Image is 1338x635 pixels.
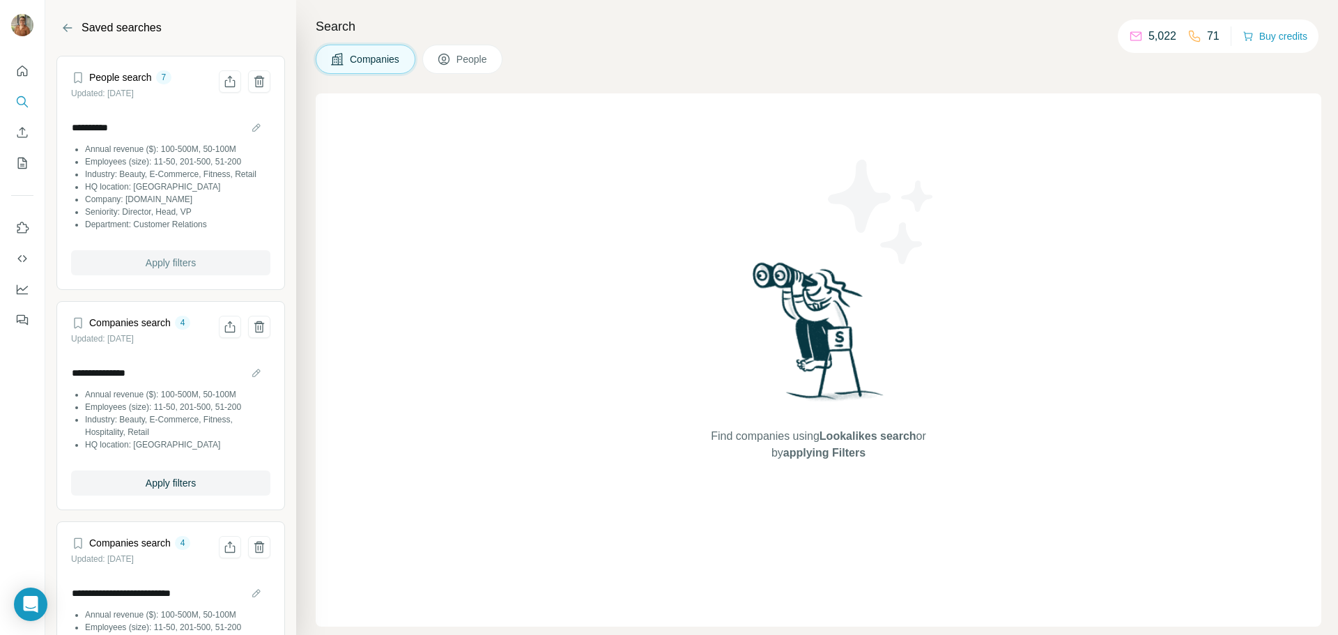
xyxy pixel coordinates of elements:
div: 7 [156,71,172,84]
input: Search name [71,363,270,383]
p: 5,022 [1148,28,1176,45]
div: 4 [175,537,191,549]
li: Employees (size): 11-50, 201-500, 51-200 [85,155,270,168]
button: Quick start [11,59,33,84]
li: HQ location: [GEOGRAPHIC_DATA] [85,438,270,451]
span: Apply filters [146,476,196,490]
li: Seniority: Director, Head, VP [85,206,270,218]
h4: Search [316,17,1321,36]
button: Back [56,17,79,39]
button: Delete saved search [248,316,270,338]
small: Updated: [DATE] [71,89,134,98]
h4: Companies search [89,316,171,330]
span: People [456,52,489,66]
button: Use Surfe on LinkedIn [11,215,33,240]
h4: People search [89,70,152,84]
button: Buy credits [1243,26,1307,46]
span: Companies [350,52,401,66]
small: Updated: [DATE] [71,334,134,344]
img: Surfe Illustration - Stars [819,149,944,275]
li: Industry: Beauty, E-Commerce, Fitness, Hospitality, Retail [85,413,270,438]
div: Open Intercom Messenger [14,588,47,621]
img: Avatar [11,14,33,36]
span: applying Filters [783,447,866,459]
h2: Saved searches [82,20,162,36]
button: Delete saved search [248,536,270,558]
button: Share filters [219,70,241,93]
button: Enrich CSV [11,120,33,145]
li: Employees (size): 11-50, 201-500, 51-200 [85,401,270,413]
div: 4 [175,316,191,329]
button: Use Surfe API [11,246,33,271]
small: Updated: [DATE] [71,554,134,564]
li: Department: Customer Relations [85,218,270,231]
button: Apply filters [71,250,270,275]
button: Share filters [219,316,241,338]
span: Find companies using or by [707,428,930,461]
span: Lookalikes search [820,430,916,442]
li: HQ location: [GEOGRAPHIC_DATA] [85,181,270,193]
button: Delete saved search [248,70,270,93]
li: Company: [DOMAIN_NAME] [85,193,270,206]
img: Surfe Illustration - Woman searching with binoculars [746,259,891,414]
button: Search [11,89,33,114]
input: Search name [71,118,270,137]
input: Search name [71,583,270,603]
li: Industry: Beauty, E-Commerce, Fitness, Retail [85,168,270,181]
li: Annual revenue ($): 100-500M, 50-100M [85,143,270,155]
button: Share filters [219,536,241,558]
li: Annual revenue ($): 100-500M, 50-100M [85,388,270,401]
button: My lists [11,151,33,176]
button: Dashboard [11,277,33,302]
button: Feedback [11,307,33,332]
span: Apply filters [146,256,196,270]
li: Annual revenue ($): 100-500M, 50-100M [85,609,270,621]
button: Apply filters [71,470,270,496]
p: 71 [1207,28,1220,45]
li: Employees (size): 11-50, 201-500, 51-200 [85,621,270,634]
h4: Companies search [89,536,171,550]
